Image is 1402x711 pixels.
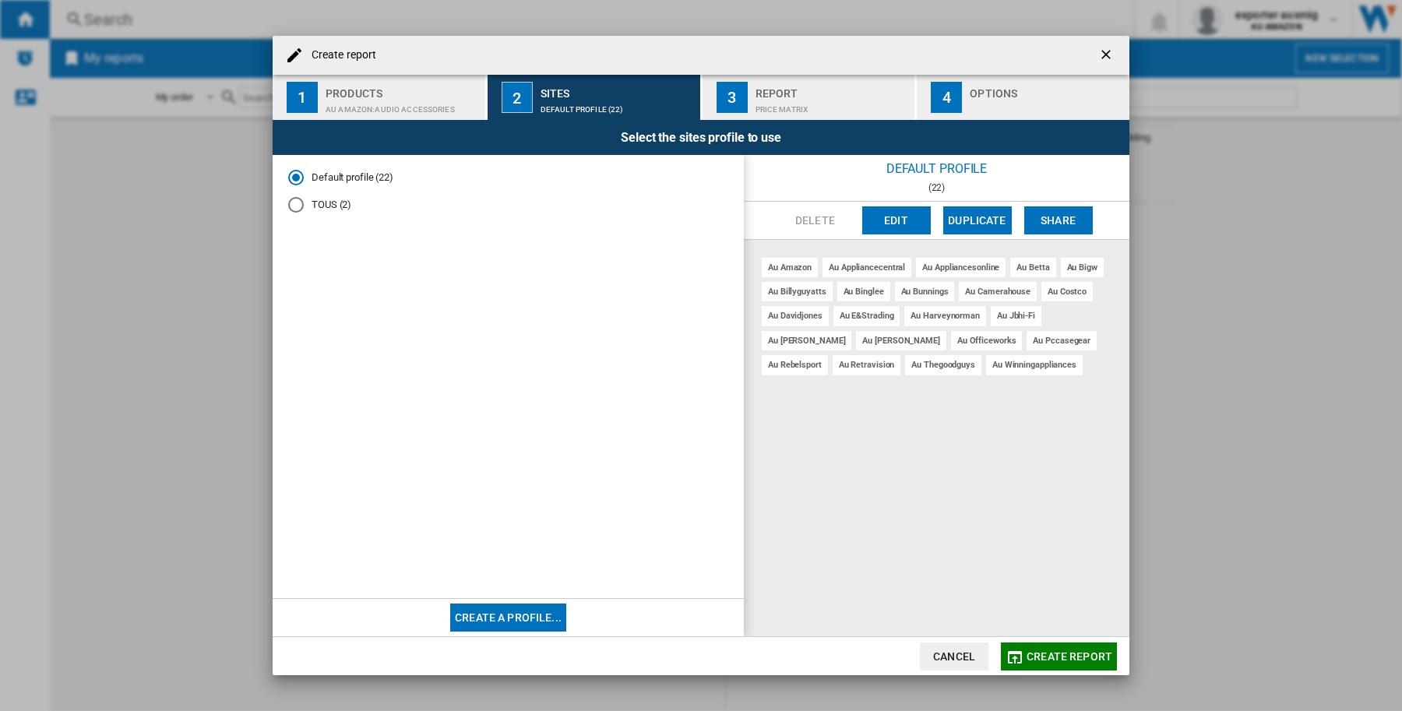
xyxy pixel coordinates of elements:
div: Select the sites profile to use [273,120,1129,155]
ng-md-icon: getI18NText('BUTTONS.CLOSE_DIALOG') [1098,47,1117,65]
div: (22) [744,182,1129,193]
div: au jbhi-fi [991,306,1041,326]
button: Share [1024,206,1093,234]
button: Create report [1001,642,1117,671]
md-radio-button: TOUS (2) [288,197,728,212]
button: 2 Sites Default profile (22) [488,75,702,120]
button: 3 Report Price Matrix [703,75,917,120]
md-radio-button: Default profile (22) [288,171,728,185]
span: Create report [1027,650,1112,663]
div: au camerahouse [959,282,1037,301]
div: au billyguyatts [762,282,833,301]
div: au betta [1010,258,1055,277]
div: Default profile [744,155,1129,182]
button: Create a profile... [450,604,566,632]
div: Sites [541,81,694,97]
div: au davidjones [762,306,829,326]
div: au [PERSON_NAME] [856,331,946,350]
div: au winningappliances [986,355,1083,375]
div: au rebelsport [762,355,828,375]
div: au pccasegear [1027,331,1097,350]
div: au thegoodguys [905,355,981,375]
button: getI18NText('BUTTONS.CLOSE_DIALOG') [1092,40,1123,71]
div: au officeworks [951,331,1023,350]
div: au retravision [833,355,901,375]
div: au binglee [837,282,890,301]
div: Report [756,81,909,97]
button: Duplicate [943,206,1012,234]
div: au bunnings [895,282,955,301]
div: au appliancesonline [916,258,1006,277]
button: Cancel [920,642,988,671]
div: 4 [931,82,962,113]
div: au harveynorman [904,306,986,326]
button: 4 Options [917,75,1129,120]
div: Price Matrix [756,97,909,114]
div: Options [970,81,1123,97]
h4: Create report [304,48,376,63]
div: au bigw [1061,258,1104,277]
div: Products [326,81,479,97]
div: au [PERSON_NAME] [762,331,851,350]
div: au appliancecentral [823,258,911,277]
button: Delete [781,206,850,234]
button: 1 Products AU AMAZON:Audio accessories [273,75,487,120]
div: 2 [502,82,533,113]
div: Default profile (22) [541,97,694,114]
div: au amazon [762,258,818,277]
div: au e&strading [833,306,900,326]
div: au costco [1041,282,1093,301]
div: AU AMAZON:Audio accessories [326,97,479,114]
div: 3 [717,82,748,113]
button: Edit [862,206,931,234]
div: 1 [287,82,318,113]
